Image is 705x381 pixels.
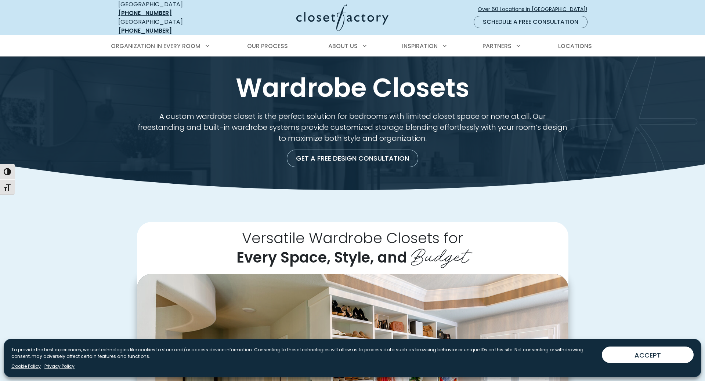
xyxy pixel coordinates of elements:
span: Our Process [247,42,288,50]
div: [GEOGRAPHIC_DATA] [118,18,225,35]
span: Over 60 Locations in [GEOGRAPHIC_DATA]! [478,6,593,13]
a: Over 60 Locations in [GEOGRAPHIC_DATA]! [477,3,593,16]
span: Partners [482,42,511,50]
span: Organization in Every Room [111,42,200,50]
p: A custom wardrobe closet is the perfect solution for bedrooms with limited closet space or none a... [137,111,568,144]
h1: Wardrobe Closets [117,74,588,102]
nav: Primary Menu [106,36,599,56]
p: To provide the best experiences, we use technologies like cookies to store and/or access device i... [11,347,596,360]
span: Versatile Wardrobe Closets for [242,228,463,248]
a: Schedule a Free Consultation [474,16,587,28]
button: ACCEPT [602,347,694,363]
a: [PHONE_NUMBER] [118,9,172,17]
span: Every Space, Style, and [236,247,407,268]
span: Locations [558,42,592,50]
a: Privacy Policy [44,363,75,370]
span: Inspiration [402,42,438,50]
span: Budget [411,239,469,269]
img: Closet Factory Logo [296,4,388,31]
a: Get a Free Design Consultation [287,150,418,167]
a: [PHONE_NUMBER] [118,26,172,35]
span: About Us [328,42,358,50]
a: Cookie Policy [11,363,41,370]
